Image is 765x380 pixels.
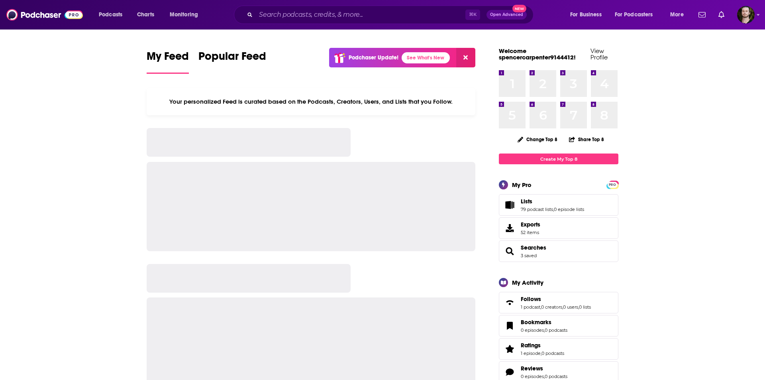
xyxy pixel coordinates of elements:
[93,8,133,21] button: open menu
[502,320,518,331] a: Bookmarks
[554,207,584,212] a: 0 episode lists
[521,342,541,349] span: Ratings
[570,9,602,20] span: For Business
[521,365,567,372] a: Reviews
[490,13,523,17] span: Open Advanced
[545,327,567,333] a: 0 podcasts
[563,304,578,310] a: 0 users
[541,304,562,310] a: 0 creators
[6,7,83,22] img: Podchaser - Follow, Share and Rate Podcasts
[502,297,518,308] a: Follows
[553,207,554,212] span: ,
[608,182,617,188] span: PRO
[198,49,266,74] a: Popular Feed
[544,327,545,333] span: ,
[499,315,618,337] span: Bookmarks
[198,49,266,68] span: Popular Feed
[499,240,618,262] span: Searches
[521,319,567,326] a: Bookmarks
[521,198,532,205] span: Lists
[132,8,159,21] a: Charts
[137,9,154,20] span: Charts
[499,47,576,61] a: Welcome spencercarpenter9144412!
[486,10,527,20] button: Open AdvancedNew
[499,217,618,239] a: Exports
[541,350,564,356] a: 0 podcasts
[402,52,450,63] a: See What's New
[499,194,618,216] span: Lists
[569,132,604,147] button: Share Top 8
[502,222,518,234] span: Exports
[521,221,540,228] span: Exports
[147,88,475,115] div: Your personalized Feed is curated based on the Podcasts, Creators, Users, and Lists that you Follow.
[513,134,562,144] button: Change Top 8
[521,350,541,356] a: 1 episode
[241,6,541,24] div: Search podcasts, credits, & more...
[521,295,541,303] span: Follows
[512,279,543,286] div: My Activity
[521,230,540,235] span: 52 items
[544,374,545,379] span: ,
[521,365,543,372] span: Reviews
[670,9,684,20] span: More
[521,295,591,303] a: Follows
[562,304,563,310] span: ,
[147,49,189,68] span: My Feed
[565,8,612,21] button: open menu
[737,6,755,24] img: User Profile
[521,253,537,258] a: 3 saved
[147,49,189,74] a: My Feed
[695,8,709,22] a: Show notifications dropdown
[521,374,544,379] a: 0 episodes
[578,304,579,310] span: ,
[521,342,564,349] a: Ratings
[499,154,618,164] a: Create My Top 8
[164,8,208,21] button: open menu
[502,343,518,354] a: Ratings
[521,207,553,212] a: 79 podcast lists
[170,9,198,20] span: Monitoring
[521,327,544,333] a: 0 episodes
[499,338,618,360] span: Ratings
[502,199,518,211] a: Lists
[715,8,728,22] a: Show notifications dropdown
[737,6,755,24] span: Logged in as OutlierAudio
[540,304,541,310] span: ,
[665,8,694,21] button: open menu
[521,304,540,310] a: 1 podcast
[521,244,546,251] a: Searches
[615,9,653,20] span: For Podcasters
[502,246,518,257] a: Searches
[541,350,541,356] span: ,
[465,10,480,20] span: ⌘ K
[521,198,584,205] a: Lists
[737,6,755,24] button: Show profile menu
[608,181,617,187] a: PRO
[512,5,527,12] span: New
[502,366,518,378] a: Reviews
[512,181,532,189] div: My Pro
[590,47,608,61] a: View Profile
[349,54,398,61] p: Podchaser Update!
[610,8,665,21] button: open menu
[99,9,122,20] span: Podcasts
[579,304,591,310] a: 0 lists
[499,292,618,313] span: Follows
[521,319,551,326] span: Bookmarks
[256,8,465,21] input: Search podcasts, credits, & more...
[545,374,567,379] a: 0 podcasts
